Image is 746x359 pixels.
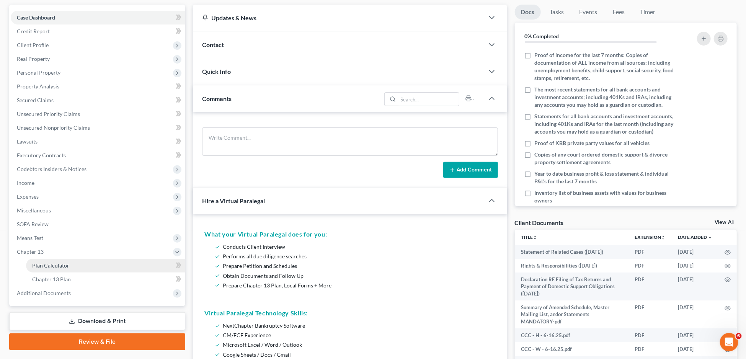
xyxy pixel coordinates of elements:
span: Secured Claims [17,97,54,103]
span: Unsecured Nonpriority Claims [17,124,90,131]
span: Inventory list of business assets with values for business owners [535,189,675,204]
li: Performs all due diligence searches [223,251,492,261]
td: CCC - W - 6-16.25.pdf [515,342,628,356]
li: NextChapter Bankruptcy Software [223,321,492,330]
a: Date Added expand_more [678,234,712,240]
li: CM/ECF Experience [223,330,492,340]
span: Personal Property [17,69,60,76]
a: Case Dashboard [11,11,185,24]
td: [DATE] [672,273,718,300]
span: Additional Documents [17,290,71,296]
a: View All [715,220,734,225]
span: Statements for all bank accounts and investment accounts, including 401Ks and IRAs for the last m... [535,113,675,135]
span: 6 [736,333,742,339]
a: Executory Contracts [11,148,185,162]
td: [DATE] [672,328,718,342]
span: Chapter 13 Plan [32,276,71,282]
span: Income [17,179,34,186]
i: unfold_more [661,235,666,240]
span: Plan Calculator [32,262,69,269]
span: The most recent statements for all bank accounts and investment accounts; including 401Ks and IRA... [535,86,675,109]
li: Obtain Documents and Follow Up [223,271,492,281]
iframe: Intercom live chat [720,333,738,351]
a: Review & File [9,333,185,350]
td: PDF [628,342,672,356]
span: Expenses [17,193,39,200]
span: Client Profile [17,42,49,48]
span: Proof of income for the last 7 months: Copies of documentation of ALL income from all sources; in... [535,51,675,82]
i: unfold_more [533,235,537,240]
a: Unsecured Priority Claims [11,107,185,121]
td: [DATE] [672,259,718,273]
h5: Virtual Paralegal Technology Skills: [204,308,495,318]
td: Rights & Responsibilities ([DATE]) [515,259,628,273]
a: Extensionunfold_more [635,234,666,240]
a: SOFA Review [11,217,185,231]
td: CCC - H - 6-16.25.pdf [515,328,628,342]
span: Real Property [17,55,50,62]
span: Unsecured Priority Claims [17,111,80,117]
button: Add Comment [443,162,498,178]
td: Declaration RE Filing of Tax Returns and Payment of Domestic Support Obligations ([DATE]) [515,273,628,300]
td: PDF [628,328,672,342]
span: Copies of any court ordered domestic support & divorce property settlement agreements [535,151,675,166]
td: PDF [628,245,672,259]
span: Credit Report [17,28,50,34]
input: Search... [398,93,459,106]
span: Comments [202,95,232,102]
li: Prepare Chapter 13 Plan, Local Forms + More [223,281,492,290]
td: PDF [628,259,672,273]
a: Timer [634,5,662,20]
span: Codebtors Insiders & Notices [17,166,87,172]
a: Download & Print [9,312,185,330]
i: expand_more [708,235,712,240]
td: PDF [628,300,672,328]
a: Docs [515,5,541,20]
span: Year to date business profit & loss statement & individual P&L's for the last 7 months [535,170,675,185]
td: PDF [628,273,672,300]
h5: What your Virtual Paralegal does for you: [204,230,495,239]
div: Updates & News [202,14,475,22]
a: Lawsuits [11,135,185,148]
td: Statement of Related Cases ([DATE]) [515,245,628,259]
td: [DATE] [672,300,718,328]
a: Plan Calculator [26,259,185,273]
span: SOFA Review [17,221,49,227]
td: [DATE] [672,342,718,356]
span: Hire a Virtual Paralegal [202,197,265,204]
a: Titleunfold_more [521,234,537,240]
td: [DATE] [672,245,718,259]
div: Client Documents [515,219,564,227]
a: Property Analysis [11,80,185,93]
a: Tasks [544,5,570,20]
span: Lawsuits [17,138,38,145]
a: Fees [607,5,631,20]
span: Contact [202,41,224,48]
a: Secured Claims [11,93,185,107]
a: Unsecured Nonpriority Claims [11,121,185,135]
a: Credit Report [11,24,185,38]
span: Executory Contracts [17,152,66,158]
span: Property Analysis [17,83,59,90]
li: Prepare Petition and Schedules [223,261,492,271]
span: Chapter 13 [17,248,44,255]
li: Conducts Client Interview [223,242,492,251]
span: Means Test [17,235,43,241]
li: Microsoft Excel / Word / Outlook [223,340,492,349]
span: Quick Info [202,68,231,75]
a: Chapter 13 Plan [26,273,185,286]
span: Proof of KBB private party values for all vehicles [535,139,650,147]
span: Miscellaneous [17,207,51,214]
span: Case Dashboard [17,14,55,21]
a: Events [573,5,604,20]
td: Summary of Amended Schedule, Master Mailing List, andor Statements MANDATORY-pdf [515,300,628,328]
strong: 0% Completed [525,33,559,39]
